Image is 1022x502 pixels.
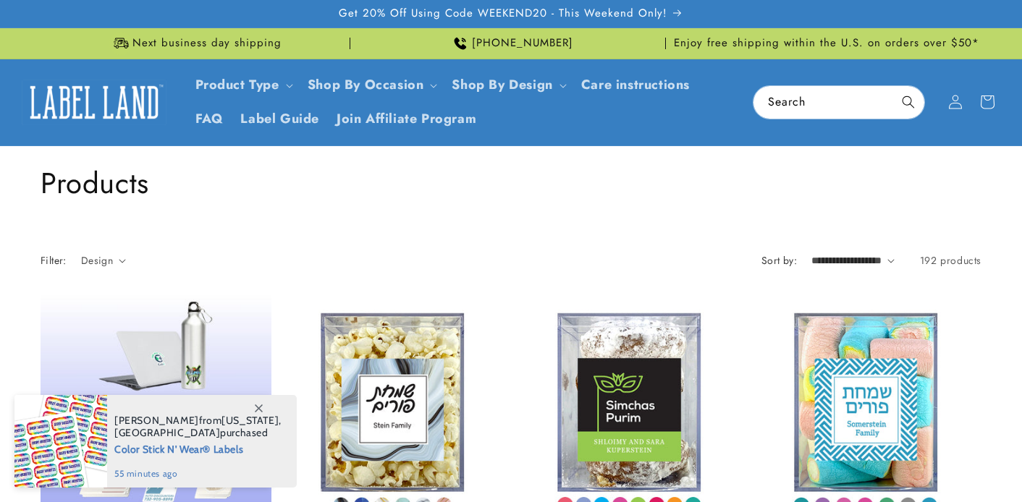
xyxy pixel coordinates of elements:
[328,102,485,136] a: Join Affiliate Program
[195,75,279,94] a: Product Type
[472,36,573,51] span: [PHONE_NUMBER]
[581,77,690,93] span: Care instructions
[339,7,667,21] span: Get 20% Off Using Code WEEKEND20 - This Weekend Only!
[114,426,220,439] span: [GEOGRAPHIC_DATA]
[81,253,126,268] summary: Design (0 selected)
[573,68,698,102] a: Care instructions
[299,68,444,102] summary: Shop By Occasion
[892,86,924,118] button: Search
[187,68,299,102] summary: Product Type
[308,77,424,93] span: Shop By Occasion
[81,253,113,268] span: Design
[41,28,350,59] div: Announcement
[232,102,328,136] a: Label Guide
[187,102,232,136] a: FAQ
[672,28,981,59] div: Announcement
[240,111,319,127] span: Label Guide
[920,253,981,268] span: 192 products
[22,80,166,124] img: Label Land
[221,414,279,427] span: [US_STATE]
[114,414,282,439] span: from , purchased
[41,253,67,268] h2: Filter:
[674,36,979,51] span: Enjoy free shipping within the U.S. on orders over $50*
[452,75,552,94] a: Shop By Design
[132,36,282,51] span: Next business day shipping
[195,111,224,127] span: FAQ
[356,28,666,59] div: Announcement
[114,414,199,427] span: [PERSON_NAME]
[337,111,476,127] span: Join Affiliate Program
[443,68,572,102] summary: Shop By Design
[41,164,981,202] h1: Products
[17,75,172,130] a: Label Land
[761,253,797,268] label: Sort by:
